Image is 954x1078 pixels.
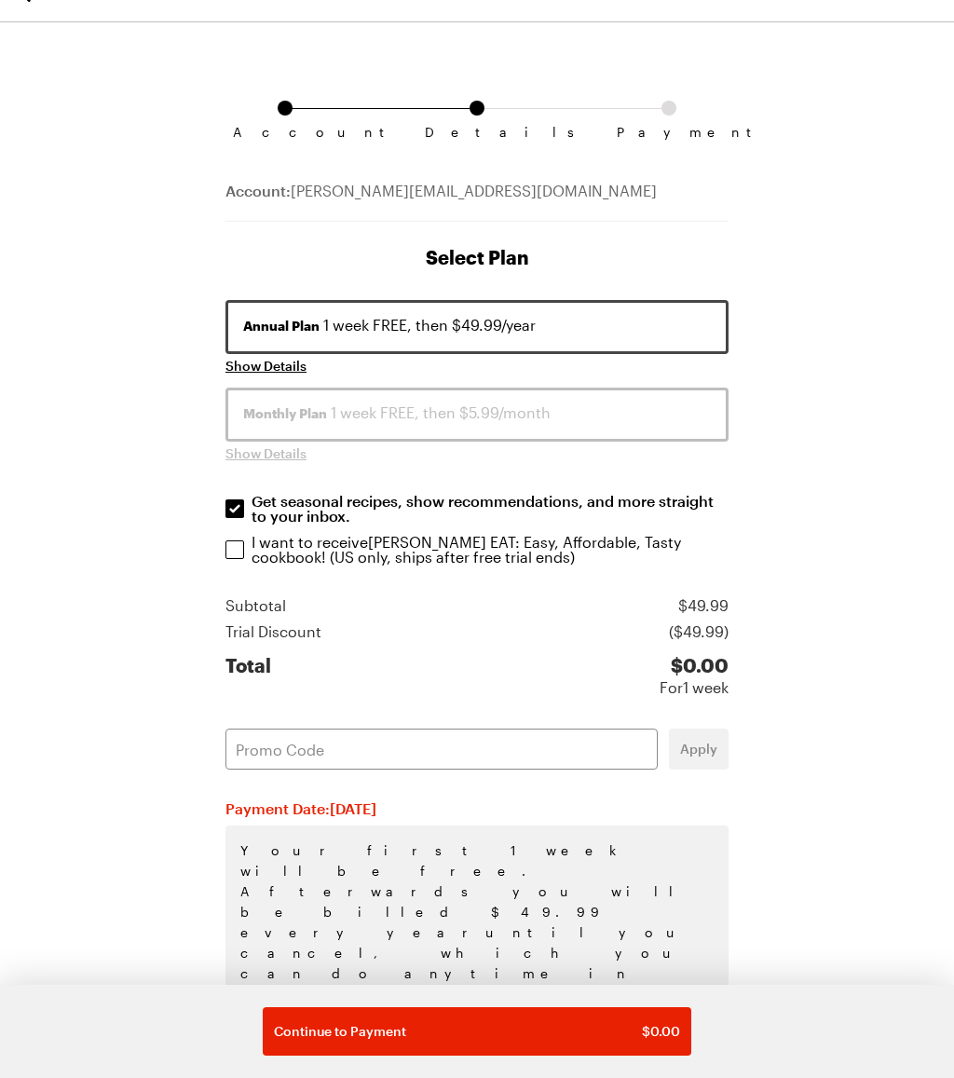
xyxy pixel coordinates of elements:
button: Show Details [225,444,307,463]
button: Continue to Payment$0.00 [263,1007,691,1056]
div: [PERSON_NAME][EMAIL_ADDRESS][DOMAIN_NAME] [225,180,729,222]
div: Subtotal [225,594,286,617]
input: I want to receive[PERSON_NAME] EAT: Easy, Affordable, Tasty cookbook! (US only, ships after free ... [225,540,244,559]
div: For 1 week [660,676,729,699]
span: Details [425,125,529,140]
div: Trial Discount [225,621,321,643]
span: Monthly Plan [243,404,327,423]
button: Show Details [225,357,307,375]
p: Your first 1 week will be free. Afterwards you will be billed $49.99 every year until you cancel,... [225,826,729,1060]
div: 1 week FREE, then $5.99/month [243,402,711,424]
div: ($ 49.99 ) [669,621,729,643]
span: $ 0.00 [642,1022,680,1041]
span: Continue to Payment [274,1022,406,1041]
input: Get seasonal recipes, show recommendations, and more straight to your inbox. [225,499,244,518]
input: Promo Code [225,729,658,770]
span: Account [233,125,337,140]
p: Get seasonal recipes, show recommendations, and more straight to your inbox. [252,494,730,524]
section: Price summary [225,594,729,699]
div: 1 week FREE, then $49.99/year [243,314,711,336]
span: Account: [225,182,291,199]
button: Monthly Plan 1 week FREE, then $5.99/month [225,388,729,442]
div: $ 0.00 [660,654,729,676]
ol: Subscription checkout form navigation [225,101,729,125]
p: I want to receive [PERSON_NAME] EAT: Easy, Affordable, Tasty cookbook ! (US only, ships after fre... [252,535,730,565]
span: Annual Plan [243,317,320,335]
h1: Select Plan [225,244,729,270]
div: $ 49.99 [678,594,729,617]
div: Total [225,654,271,699]
h2: Payment Date: [DATE] [225,799,729,818]
span: Payment [617,125,721,140]
button: Annual Plan 1 week FREE, then $49.99/year [225,300,729,354]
